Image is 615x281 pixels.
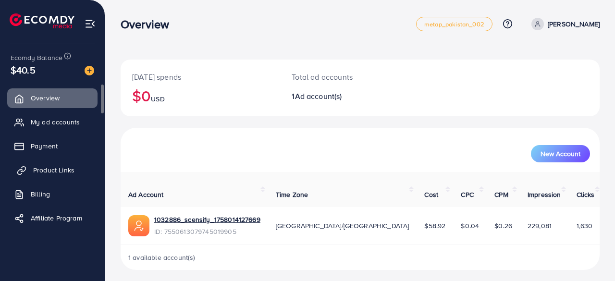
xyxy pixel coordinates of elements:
[128,215,149,236] img: ic-ads-acc.e4c84228.svg
[31,189,50,199] span: Billing
[461,221,479,231] span: $0.04
[132,71,269,83] p: [DATE] spends
[85,18,96,29] img: menu
[528,190,561,199] span: Impression
[276,190,308,199] span: Time Zone
[128,190,164,199] span: Ad Account
[577,190,595,199] span: Clicks
[121,17,177,31] h3: Overview
[292,71,388,83] p: Total ad accounts
[528,18,600,30] a: [PERSON_NAME]
[548,18,600,30] p: [PERSON_NAME]
[7,88,98,108] a: Overview
[7,208,98,228] a: Affiliate Program
[10,13,74,28] img: logo
[541,150,580,157] span: New Account
[31,93,60,103] span: Overview
[11,53,62,62] span: Ecomdy Balance
[424,221,445,231] span: $58.92
[151,94,164,104] span: USD
[7,112,98,132] a: My ad accounts
[7,160,98,180] a: Product Links
[416,17,492,31] a: metap_pakistan_002
[33,165,74,175] span: Product Links
[31,117,80,127] span: My ad accounts
[85,66,94,75] img: image
[528,221,552,231] span: 229,081
[128,253,196,262] span: 1 available account(s)
[424,21,484,27] span: metap_pakistan_002
[574,238,608,274] iframe: Chat
[461,190,473,199] span: CPC
[7,184,98,204] a: Billing
[531,145,590,162] button: New Account
[154,227,260,236] span: ID: 7550613079745019905
[577,221,593,231] span: 1,630
[494,190,508,199] span: CPM
[424,190,438,199] span: Cost
[295,91,342,101] span: Ad account(s)
[132,86,269,105] h2: $0
[154,215,260,224] a: 1032886_scensify_1758014127669
[494,221,512,231] span: $0.26
[31,213,82,223] span: Affiliate Program
[11,63,36,77] span: $40.5
[276,221,409,231] span: [GEOGRAPHIC_DATA]/[GEOGRAPHIC_DATA]
[292,92,388,101] h2: 1
[31,141,58,151] span: Payment
[7,136,98,156] a: Payment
